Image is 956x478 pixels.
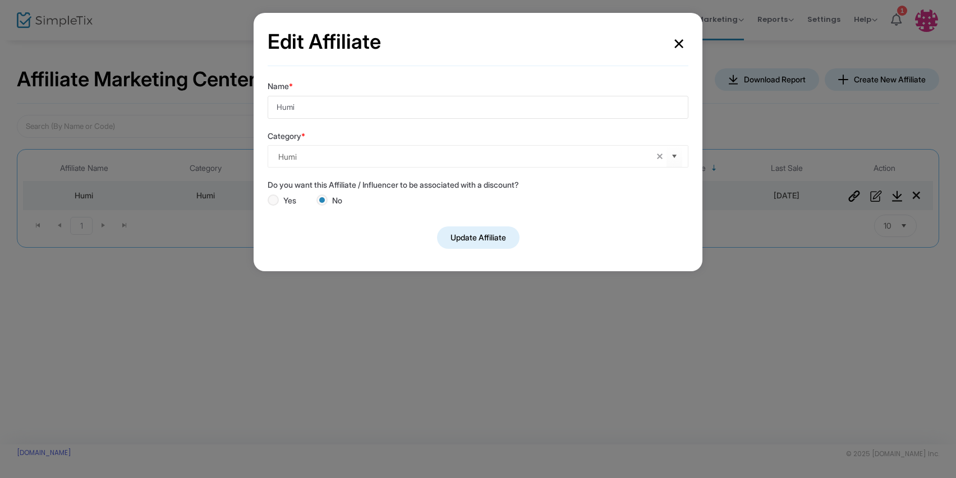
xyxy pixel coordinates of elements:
h2: Edit Affiliate [268,30,381,54]
span: clear [653,150,667,163]
button: Update Affiliate [437,226,520,249]
span: No [328,194,342,206]
label: Category [268,130,305,142]
button: × [669,27,688,58]
span: Yes [279,194,296,206]
label: Name [268,80,293,92]
button: Select [667,145,682,168]
label: Do you want this Affiliate / Influencer to be associated with a discount? [268,179,688,191]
